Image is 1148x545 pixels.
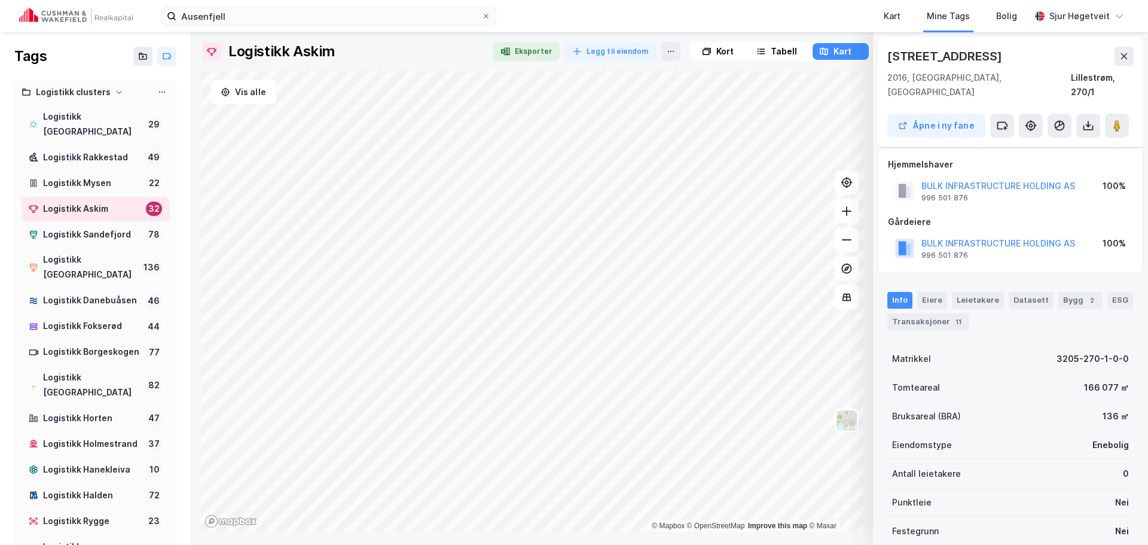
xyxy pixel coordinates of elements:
[228,42,335,61] div: Logistikk Askim
[43,109,141,139] div: Logistikk [GEOGRAPHIC_DATA]
[952,292,1004,309] div: Leietakere
[19,8,133,25] img: cushman-wakefield-realkapital-logo.202ea83816669bd177139c58696a8fa1.svg
[146,411,162,425] div: 47
[43,462,142,477] div: Logistikk Hanekleiva
[996,9,1017,23] div: Bolig
[1107,292,1133,309] div: ESG
[43,150,141,165] div: Logistikk Rakkestad
[892,409,961,424] div: Bruksareal (BRA)
[43,293,141,308] div: Logistikk Danebuåsen
[888,157,1133,172] div: Hjemmelshaver
[687,522,745,530] a: OpenStreetMap
[22,366,169,405] a: Logistikk [GEOGRAPHIC_DATA]82
[146,378,162,392] div: 82
[36,85,111,100] div: Logistikk clusters
[884,9,900,23] div: Kart
[43,227,141,242] div: Logistikk Sandefjord
[716,44,734,59] div: Kort
[887,114,985,138] button: Åpne i ny fane
[921,193,968,203] div: 996 501 876
[1058,292,1103,309] div: Bygg
[43,345,142,360] div: Logistikk Borgeskogen
[809,522,836,530] a: Maxar
[1009,292,1054,309] div: Datasett
[146,227,162,242] div: 78
[892,352,931,366] div: Matrikkel
[146,176,162,190] div: 22
[927,9,970,23] div: Mine Tags
[887,292,912,309] div: Info
[201,71,863,532] canvas: Map
[43,437,141,452] div: Logistikk Holmestrand
[176,7,481,25] input: Søk på adresse, matrikkel, gårdeiere, leietakere eller personer
[22,223,169,247] a: Logistikk Sandefjord78
[204,514,257,528] a: Mapbox homepage
[43,202,141,217] div: Logistikk Askim
[1088,488,1148,545] iframe: Chat Widget
[1084,380,1129,395] div: 166 077 ㎡
[43,370,141,400] div: Logistikk [GEOGRAPHIC_DATA]
[917,292,947,309] div: Eiere
[1086,294,1098,306] div: 2
[43,514,141,529] div: Logistikk Rygge
[887,313,969,330] div: Transaksjoner
[748,522,807,530] a: Improve this map
[141,260,162,275] div: 136
[892,495,932,510] div: Punktleie
[888,215,1133,229] div: Gårdeiere
[835,409,858,432] img: Z
[146,117,162,132] div: 29
[43,176,142,191] div: Logistikk Mysen
[892,524,939,538] div: Festegrunn
[147,462,162,477] div: 10
[22,483,169,508] a: Logistikk Halden72
[1092,438,1129,452] div: Enebolig
[1088,488,1148,545] div: Kontrollprogram for chat
[1103,236,1126,251] div: 100%
[14,47,47,66] div: Tags
[146,514,162,528] div: 23
[22,288,169,313] a: Logistikk Danebuåsen46
[146,202,162,216] div: 32
[22,458,169,482] a: Logistikk Hanekleiva10
[22,509,169,534] a: Logistikk Rygge23
[1049,9,1110,23] div: Sjur Høgetveit
[146,345,162,360] div: 77
[833,44,851,59] div: Kart
[887,47,1004,66] div: [STREET_ADDRESS]
[43,252,136,282] div: Logistikk [GEOGRAPHIC_DATA]
[22,171,169,196] a: Logistikk Mysen22
[22,340,169,364] a: Logistikk Borgeskogen77
[1071,71,1134,99] div: Lillestrøm, 270/1
[892,438,952,452] div: Eiendomstype
[22,197,169,221] a: Logistikk Askim32
[22,248,169,287] a: Logistikk [GEOGRAPHIC_DATA]136
[145,150,162,165] div: 49
[1057,352,1129,366] div: 3205-270-1-0-0
[43,411,141,426] div: Logistikk Horten
[1123,467,1129,481] div: 0
[892,467,961,481] div: Antall leietakere
[652,522,685,530] a: Mapbox
[146,488,162,503] div: 72
[22,432,169,456] a: Logistikk Holmestrand37
[22,406,169,431] a: Logistikk Horten47
[22,145,169,170] a: Logistikk Rakkestad49
[564,42,657,61] button: Legg til eiendom
[1103,409,1129,424] div: 136 ㎡
[1103,179,1126,193] div: 100%
[43,319,141,334] div: Logistikk Fokserød
[887,71,1071,99] div: 2016, [GEOGRAPHIC_DATA], [GEOGRAPHIC_DATA]
[145,319,162,334] div: 44
[43,488,142,503] div: Logistikk Halden
[892,380,940,395] div: Tomteareal
[493,42,560,61] button: Eksporter
[22,314,169,339] a: Logistikk Fokserød44
[771,44,797,59] div: Tabell
[952,316,964,328] div: 11
[210,80,276,104] button: Vis alle
[146,437,162,451] div: 37
[22,105,169,144] a: Logistikk [GEOGRAPHIC_DATA]29
[921,251,968,260] div: 996 501 876
[145,294,162,308] div: 46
